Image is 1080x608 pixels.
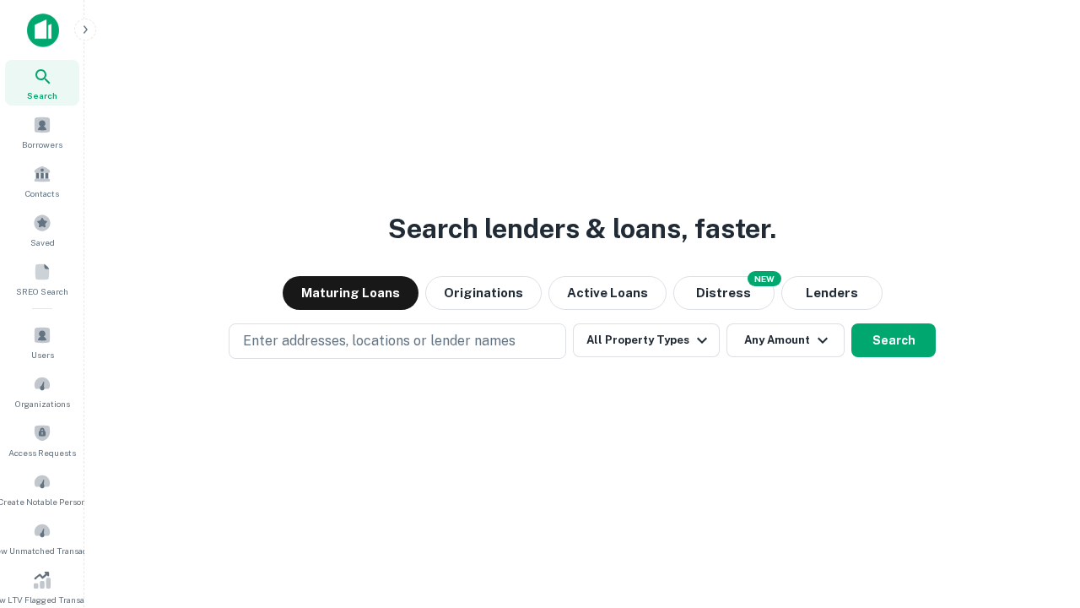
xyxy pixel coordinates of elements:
a: Access Requests [5,417,79,463]
button: Enter addresses, locations or lender names [229,323,566,359]
iframe: Chat Widget [996,473,1080,554]
button: Maturing Loans [283,276,418,310]
span: Saved [30,236,55,249]
button: Search [851,323,936,357]
button: Active Loans [548,276,667,310]
div: NEW [748,271,781,286]
span: Search [27,89,57,102]
span: Access Requests [8,446,76,459]
p: Enter addresses, locations or lender names [243,331,516,351]
span: Borrowers [22,138,62,151]
a: Search [5,60,79,106]
a: Contacts [5,158,79,204]
img: capitalize-icon.png [27,14,59,47]
span: Organizations [15,397,70,410]
a: Users [5,319,79,365]
span: Contacts [25,187,59,200]
a: Create Notable Person [5,466,79,512]
a: SREO Search [5,256,79,301]
button: Lenders [781,276,883,310]
a: Saved [5,207,79,252]
button: Any Amount [726,323,845,357]
a: Review Unmatched Transactions [5,515,79,561]
a: Borrowers [5,109,79,155]
button: Originations [425,276,542,310]
a: Organizations [5,368,79,414]
h3: Search lenders & loans, faster. [388,209,776,249]
span: SREO Search [16,285,68,298]
button: All Property Types [573,323,720,357]
button: Search distressed loans with lien and other non-mortgage details. [673,276,775,310]
span: Users [31,348,54,361]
